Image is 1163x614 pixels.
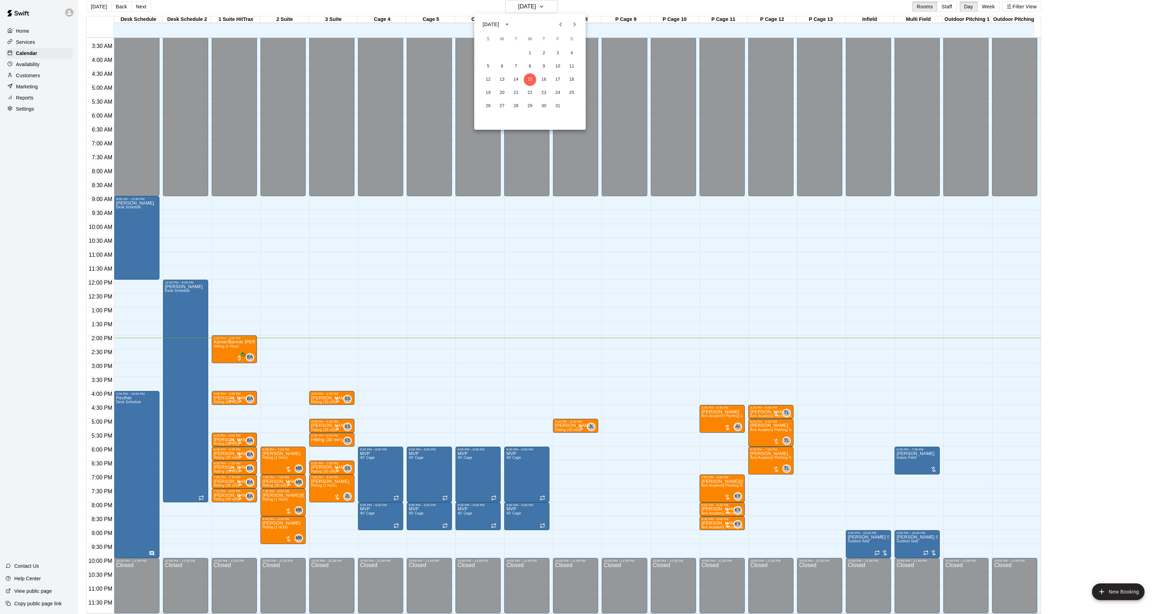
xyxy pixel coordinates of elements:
[483,21,499,28] div: [DATE]
[482,60,494,73] button: 5
[538,73,550,86] button: 16
[552,47,564,59] button: 3
[524,100,536,112] button: 29
[538,87,550,99] button: 23
[510,32,522,46] span: Tuesday
[538,32,550,46] span: Thursday
[501,18,513,30] button: calendar view is open, switch to year view
[538,47,550,59] button: 2
[496,73,508,86] button: 13
[552,32,564,46] span: Friday
[524,87,536,99] button: 22
[524,47,536,59] button: 1
[565,32,578,46] span: Saturday
[482,87,494,99] button: 19
[496,60,508,73] button: 6
[552,100,564,112] button: 31
[496,32,508,46] span: Monday
[510,73,522,86] button: 14
[524,60,536,73] button: 8
[510,87,522,99] button: 21
[510,100,522,112] button: 28
[568,17,581,31] button: Next month
[538,60,550,73] button: 9
[552,73,564,86] button: 17
[482,100,494,112] button: 26
[552,87,564,99] button: 24
[552,60,564,73] button: 10
[524,32,536,46] span: Wednesday
[482,73,494,86] button: 12
[496,100,508,112] button: 27
[524,73,536,86] button: 15
[565,60,578,73] button: 11
[565,47,578,59] button: 4
[565,73,578,86] button: 18
[482,32,494,46] span: Sunday
[554,17,568,31] button: Previous month
[510,60,522,73] button: 7
[565,87,578,99] button: 25
[538,100,550,112] button: 30
[496,87,508,99] button: 20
